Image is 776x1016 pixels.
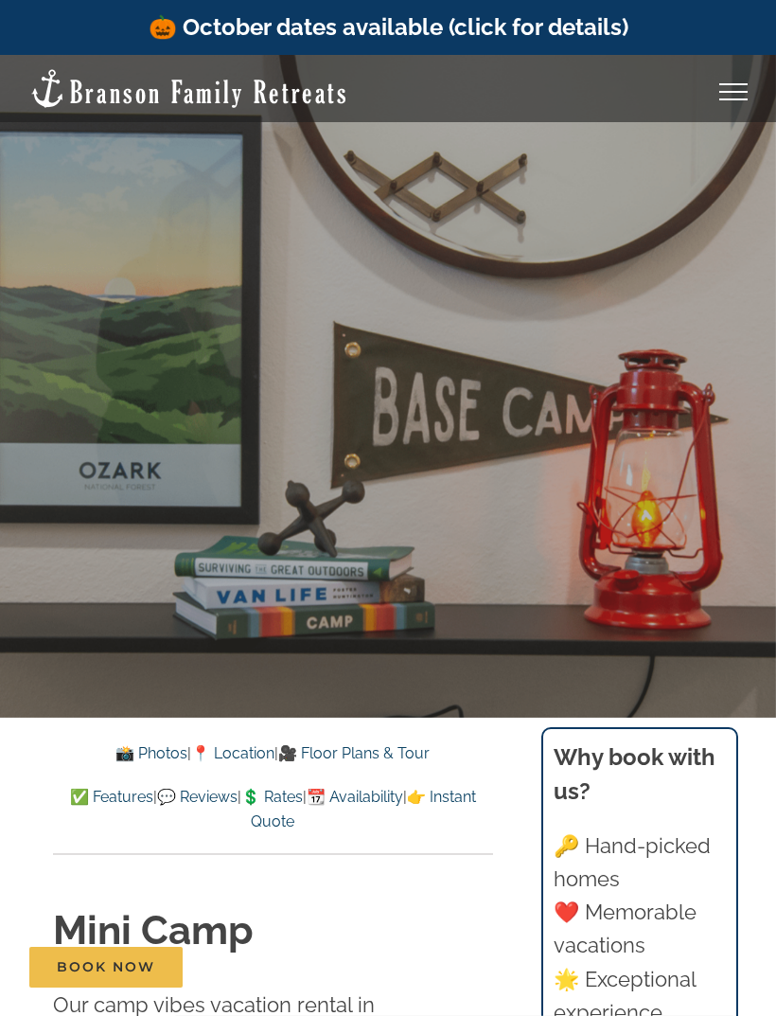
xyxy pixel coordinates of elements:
a: 🎥 Floor Plans & Tour [278,744,430,762]
a: 💲 Rates [241,788,303,806]
a: 👉 Instant Quote [251,788,476,830]
p: | | [53,741,493,766]
a: 📸 Photos [115,744,187,762]
a: 📍 Location [191,744,274,762]
h3: Why book with us? [554,740,725,809]
span: Book Now [57,959,155,975]
img: Branson Family Retreats Logo [28,67,349,110]
h1: Mini Camp [53,903,493,959]
a: 💬 Reviews [157,788,238,806]
a: 📆 Availability [307,788,403,806]
a: 🎃 October dates available (click for details) [149,13,628,41]
p: | | | | [53,785,493,833]
a: Toggle Menu [696,83,771,100]
a: ✅ Features [70,788,153,806]
a: Book Now [29,947,183,988]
